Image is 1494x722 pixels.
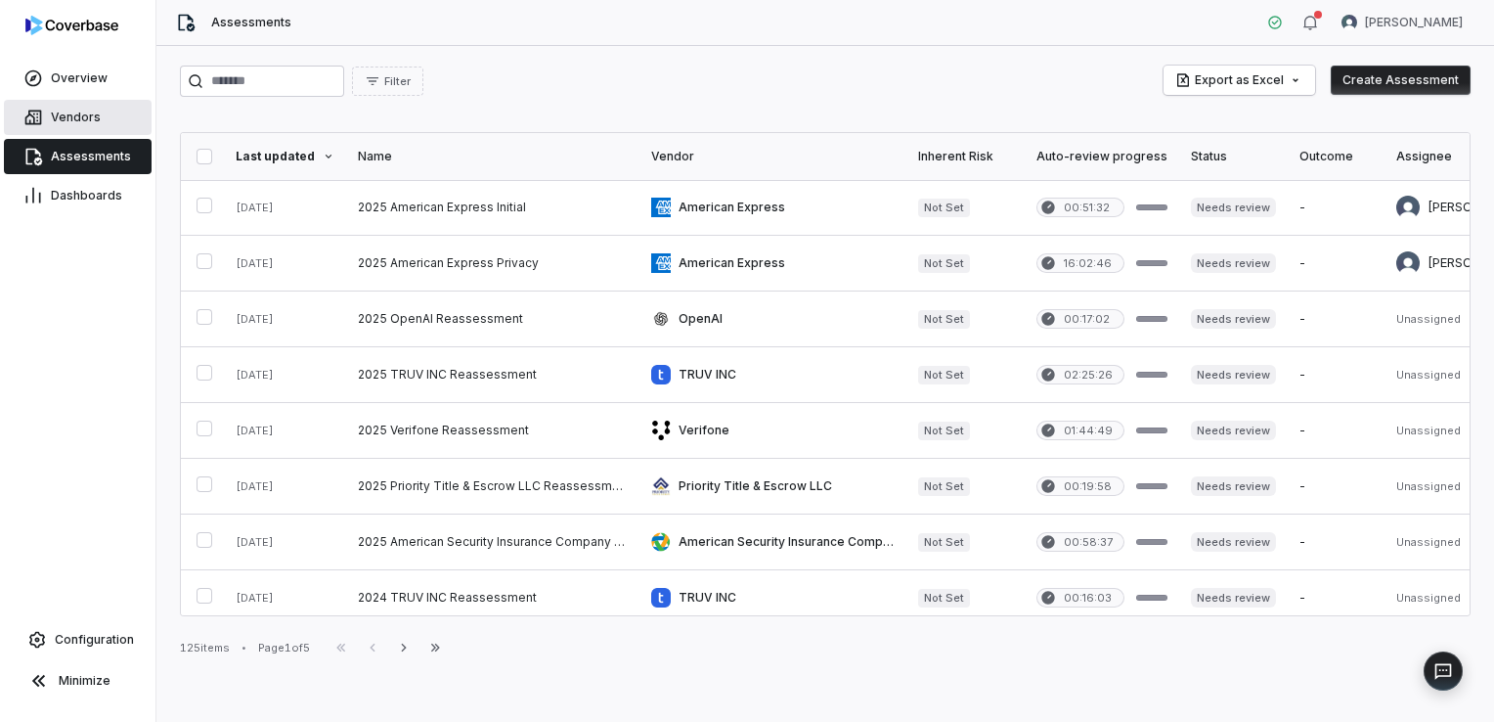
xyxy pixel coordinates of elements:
span: Dashboards [51,188,122,203]
div: Last updated [236,149,334,164]
div: • [242,641,246,654]
a: Vendors [4,100,152,135]
a: Overview [4,61,152,96]
button: Export as Excel [1164,66,1315,95]
button: Travis Helton avatar[PERSON_NAME] [1330,8,1474,37]
td: - [1288,236,1384,292]
span: Overview [51,70,108,86]
img: Bridget Seagraves avatar [1396,196,1420,219]
td: - [1288,180,1384,236]
img: logo-D7KZi-bG.svg [25,16,118,35]
div: Inherent Risk [918,149,1013,164]
a: Configuration [8,622,148,657]
img: Travis Helton avatar [1341,15,1357,30]
button: Create Assessment [1331,66,1471,95]
div: Name [358,149,628,164]
a: Assessments [4,139,152,174]
div: 125 items [180,641,230,655]
td: - [1288,515,1384,570]
div: Auto-review progress [1036,149,1167,164]
a: Dashboards [4,178,152,213]
td: - [1288,570,1384,626]
span: Assessments [211,15,291,30]
span: Configuration [55,632,134,648]
div: Vendor [651,149,895,164]
td: - [1288,459,1384,515]
span: Vendors [51,110,101,125]
td: - [1288,403,1384,459]
span: Minimize [59,673,110,689]
button: Filter [352,67,423,96]
button: Minimize [8,661,148,700]
div: Outcome [1299,149,1373,164]
span: Filter [384,74,411,89]
img: Bridget Seagraves avatar [1396,251,1420,275]
td: - [1288,347,1384,403]
div: Page 1 of 5 [258,641,310,655]
td: - [1288,292,1384,347]
span: Assessments [51,149,131,164]
div: Status [1191,149,1276,164]
span: [PERSON_NAME] [1365,15,1463,30]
